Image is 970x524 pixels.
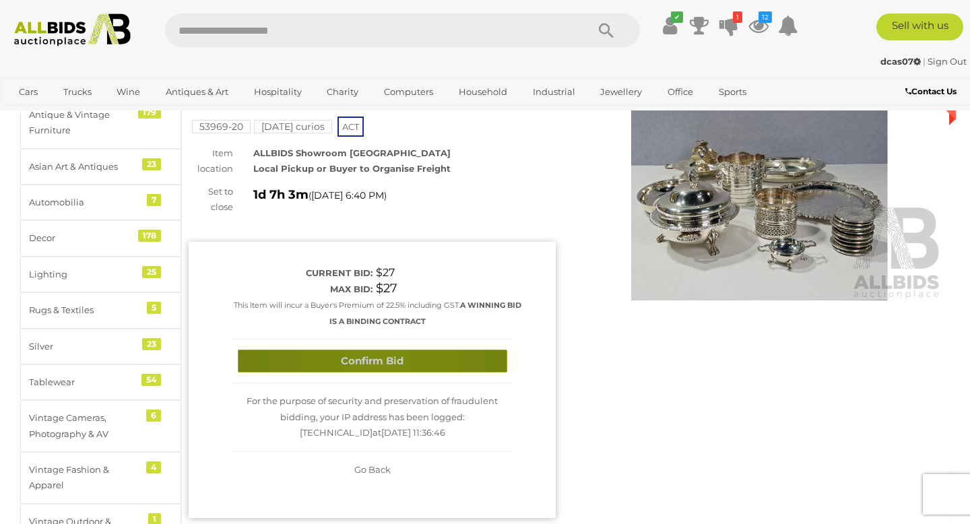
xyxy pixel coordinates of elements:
[671,11,683,23] i: ✔
[880,56,923,67] a: dcas07
[337,117,364,137] span: ACT
[253,163,451,174] strong: Local Pickup or Buyer to Organise Freight
[238,350,507,373] button: Confirm Bid
[231,282,373,297] div: Max bid:
[719,13,739,38] a: 1
[905,86,957,96] b: Contact Us
[179,145,243,177] div: Item location
[576,64,943,300] img: Collection Silver Plate Items Including Food Warmers, Set 12 Strachan Coasters and More
[10,103,123,125] a: [GEOGRAPHIC_DATA]
[29,374,140,390] div: Tablewear
[659,13,680,38] a: ✔
[381,427,445,438] span: [DATE] 11:36:46
[20,149,181,185] a: Asian Art & Antiques 23
[254,121,332,132] a: [DATE] curios
[376,281,397,296] span: $27
[376,266,395,279] span: $27
[108,81,149,103] a: Wine
[733,11,742,23] i: 1
[10,81,46,103] a: Cars
[758,11,772,23] i: 12
[318,81,367,103] a: Charity
[192,121,251,132] a: 53969-20
[142,338,161,350] div: 23
[29,230,140,246] div: Decor
[20,185,181,220] a: Automobilia 7
[192,120,251,133] mark: 53969-20
[20,452,181,504] a: Vintage Fashion & Apparel 4
[20,220,181,256] a: Decor 178
[254,120,332,133] mark: [DATE] curios
[138,106,161,119] div: 179
[375,81,442,103] a: Computers
[524,81,584,103] a: Industrial
[55,81,100,103] a: Trucks
[450,81,516,103] a: Household
[146,461,161,473] div: 4
[876,13,963,40] a: Sell with us
[20,97,181,149] a: Antique & Vintage Furniture 179
[231,265,373,281] div: Current bid:
[142,266,161,278] div: 25
[710,81,755,103] a: Sports
[748,13,769,38] a: 12
[311,189,384,201] span: [DATE] 6:40 PM
[928,56,967,67] a: Sign Out
[253,148,451,158] strong: ALLBIDS Showroom [GEOGRAPHIC_DATA]
[141,374,161,386] div: 54
[138,230,161,242] div: 178
[20,257,181,292] a: Lighting 25
[591,81,651,103] a: Jewellery
[7,13,138,46] img: Allbids.com.au
[29,267,140,282] div: Lighting
[329,300,521,325] b: A WINNING BID IS A BINDING CONTRACT
[142,158,161,170] div: 23
[146,410,161,422] div: 6
[231,383,513,451] div: For the purpose of security and preservation of fraudulent bidding, your IP address has been logg...
[573,13,640,47] button: Search
[234,300,521,325] small: This Item will incur a Buyer's Premium of 22.5% including GST.
[880,56,921,67] strong: dcas07
[29,339,140,354] div: Silver
[179,184,243,216] div: Set to close
[29,302,140,318] div: Rugs & Textiles
[29,410,140,442] div: Vintage Cameras, Photography & AV
[905,84,960,99] a: Contact Us
[20,329,181,364] a: Silver 23
[20,292,181,328] a: Rugs & Textiles 5
[20,400,181,452] a: Vintage Cameras, Photography & AV 6
[147,302,161,314] div: 5
[354,464,391,475] span: Go Back
[29,195,140,210] div: Automobilia
[300,427,373,438] span: [TECHNICAL_ID]
[923,56,926,67] span: |
[147,194,161,206] div: 7
[29,159,140,174] div: Asian Art & Antiques
[29,462,140,494] div: Vintage Fashion & Apparel
[253,187,309,202] strong: 1d 7h 3m
[309,190,387,201] span: ( )
[157,81,237,103] a: Antiques & Art
[29,107,140,139] div: Antique & Vintage Furniture
[245,81,311,103] a: Hospitality
[659,81,702,103] a: Office
[20,364,181,400] a: Tablewear 54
